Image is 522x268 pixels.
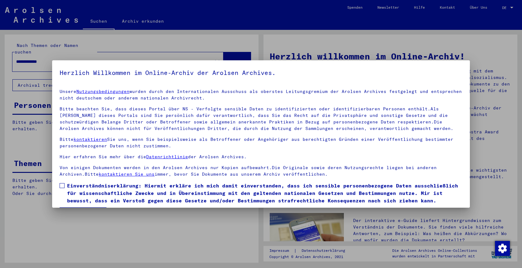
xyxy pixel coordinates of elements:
a: kontaktieren Sie uns [99,171,155,177]
p: Hier erfahren Sie mehr über die der Arolsen Archives. [60,154,462,160]
a: Nutzungsbedingungen [76,89,129,94]
img: Zustimmung ändern [495,241,510,256]
p: Bitte beachten Sie, dass dieses Portal über NS - Verfolgte sensible Daten zu identifizierten oder... [60,106,462,132]
p: Von einigen Dokumenten werden in den Arolsen Archives nur Kopien aufbewahrt.Die Originale sowie d... [60,164,462,178]
p: Bitte Sie uns, wenn Sie beispielsweise als Betroffener oder Angehöriger aus berechtigten Gründen ... [60,136,462,149]
span: Einverständniserklärung: Hiermit erkläre ich mich damit einverstanden, dass ich sensible personen... [67,182,462,204]
p: Unsere wurden durch den Internationalen Ausschuss als oberstes Leitungsgremium der Arolsen Archiv... [60,88,462,101]
h5: Herzlich Willkommen im Online-Archiv der Arolsen Archives. [60,68,462,78]
button: Ich stimme zu [60,207,106,219]
a: kontaktieren [74,136,107,142]
a: Datenrichtlinie [146,154,188,159]
div: Zustimmung ändern [495,241,510,256]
